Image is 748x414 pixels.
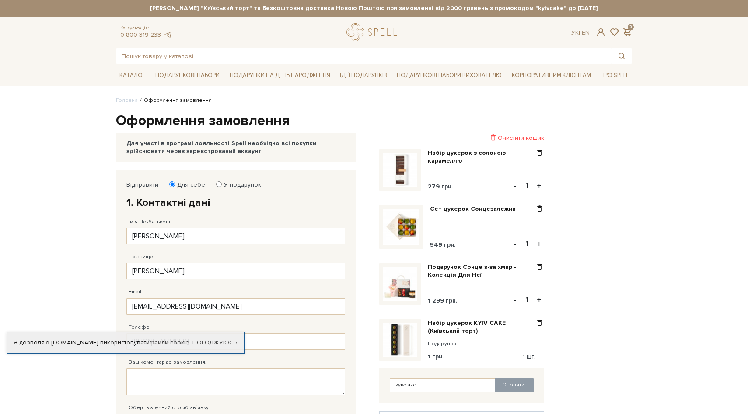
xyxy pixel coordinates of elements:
label: Прізвище [129,253,153,261]
div: Очистити кошик [379,134,544,142]
a: файли cookie [150,339,189,346]
strong: [PERSON_NAME] "Київський торт" та Безкоштовна доставка Новою Поштою при замовленні від 2000 гриве... [116,4,632,12]
h2: 1. Контактні дані [126,196,345,209]
button: - [510,237,519,250]
a: Подарунок Сонце з-за хмар - Колекція Для Неї [428,263,535,279]
a: Сет цукерок Сонцезалежна [430,205,522,213]
input: У подарунок [216,181,222,187]
label: Для себе [171,181,205,189]
span: 1 299 грн. [428,297,458,304]
button: - [510,179,519,192]
label: Телефон [129,324,153,331]
button: + [534,237,544,250]
label: У подарунок [218,181,261,189]
span: 1 грн. [428,353,444,360]
label: Ваш коментар до замовлення. [129,358,206,366]
li: Оформлення замовлення [138,97,212,104]
span: 279 грн. [428,183,453,190]
img: Набір цукерок KYIV CAKE (Київський торт) [383,323,417,357]
a: Головна [116,97,138,104]
a: Про Spell [597,69,632,82]
img: Подарунок Сонце з-за хмар - Колекція Для Неї [383,267,417,301]
span: 549 грн. [430,241,456,248]
a: Подарунки на День народження [226,69,334,82]
img: Набір цукерок з солоною карамеллю [383,153,417,187]
a: 0 800 319 233 [120,31,161,38]
input: Для себе [169,181,175,187]
button: - [510,293,519,306]
span: | [579,29,580,36]
a: Набір цукерок KYIV CAKE (Київський торт) [428,319,535,335]
input: Введіть код купона [390,378,496,392]
a: logo [346,23,401,41]
h1: Оформлення замовлення [116,112,632,130]
img: Сет цукерок Сонцезалежна [383,209,419,245]
label: Ім'я По-батькові [129,218,170,226]
label: Email [129,288,141,296]
a: Подарункові набори [152,69,223,82]
a: Каталог [116,69,149,82]
button: Оновити [495,378,534,392]
div: Ук [571,29,590,37]
small: Подарунок [428,340,535,348]
button: Пошук товару у каталозі [612,48,632,64]
a: Погоджуюсь [192,339,237,347]
button: + [534,179,544,192]
a: Корпоративним клієнтам [508,68,594,83]
input: Пошук товару у каталозі [116,48,612,64]
a: En [582,29,590,36]
a: Ідеї подарунків [336,69,391,82]
span: 1 шт. [523,353,535,361]
div: Для участі в програмі лояльності Spell необхідно всі покупки здійснювати через зареєстрований акк... [126,139,345,155]
span: Консультація: [120,25,172,31]
div: Я дозволяю [DOMAIN_NAME] використовувати [7,339,244,347]
a: telegram [163,31,172,38]
label: Оберіть зручний спосіб зв`язку: [129,404,210,412]
a: Набір цукерок з солоною карамеллю [428,149,535,165]
label: Відправити [126,181,158,189]
button: + [534,293,544,306]
a: Подарункові набори вихователю [393,68,505,83]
